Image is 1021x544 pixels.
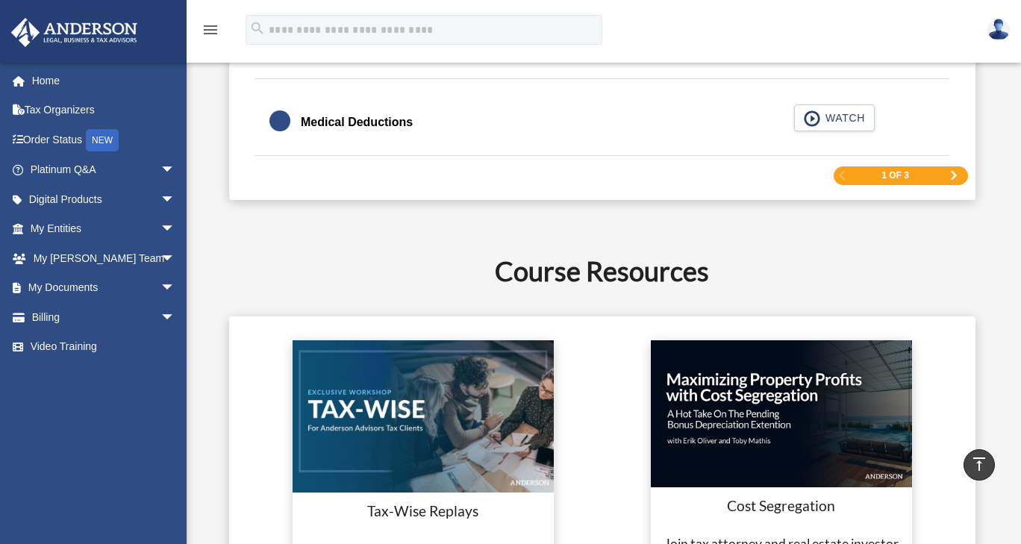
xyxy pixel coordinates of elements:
a: vertical_align_top [964,449,995,481]
i: menu [202,21,219,39]
h3: Cost Segregation [660,496,903,516]
span: 1 of 3 [881,171,909,180]
a: My [PERSON_NAME] Teamarrow_drop_down [10,243,198,273]
a: Video Training [10,332,198,362]
a: menu [202,26,219,39]
img: User Pic [987,19,1010,40]
button: WATCH [794,104,875,131]
span: arrow_drop_down [160,302,190,333]
h3: Tax-Wise Replays [302,501,545,522]
div: Medical Deductions [301,112,413,133]
a: Next Page [949,170,958,181]
a: My Documentsarrow_drop_down [10,273,198,303]
img: Anderson Advisors Platinum Portal [7,18,142,47]
span: arrow_drop_down [160,184,190,215]
div: NEW [86,129,119,151]
a: Order StatusNEW [10,125,198,155]
i: search [249,20,266,37]
i: vertical_align_top [970,455,988,473]
a: Medical Deductions WATCH [269,104,934,140]
h2: Course Resources [210,252,993,290]
span: arrow_drop_down [160,214,190,245]
span: WATCH [821,110,865,125]
a: Platinum Q&Aarrow_drop_down [10,155,198,185]
a: My Entitiesarrow_drop_down [10,214,198,244]
a: Billingarrow_drop_down [10,302,198,332]
a: Digital Productsarrow_drop_down [10,184,198,214]
span: arrow_drop_down [160,155,190,186]
img: taxwise-replay.png [293,340,554,493]
span: arrow_drop_down [160,273,190,304]
a: Tax Organizers [10,96,198,125]
a: Home [10,66,198,96]
img: cost-seg-update.jpg [651,340,912,487]
span: arrow_drop_down [160,243,190,274]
